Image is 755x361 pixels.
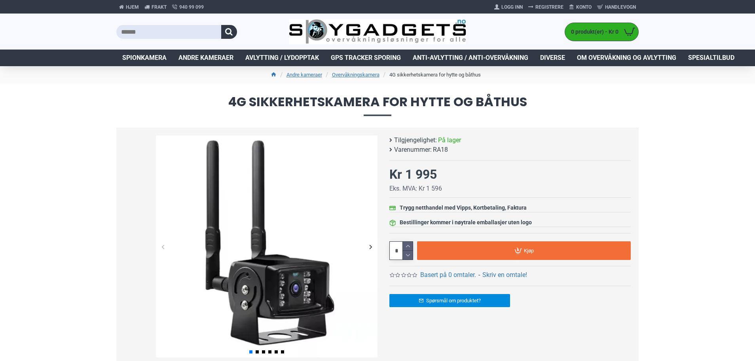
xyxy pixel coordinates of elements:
span: Andre kameraer [178,53,233,63]
span: Registrere [535,4,563,11]
span: 0 produkt(er) - Kr 0 [565,28,620,36]
span: Go to slide 1 [249,350,252,353]
span: På lager [438,136,461,145]
a: Handlevogn [594,1,639,13]
div: Next slide [364,240,377,254]
a: Overvåkningskamera [332,71,379,79]
a: Spesialtilbud [682,50,740,66]
div: Trygg netthandel med Vipps, Kortbetaling, Faktura [400,204,527,212]
a: Skriv en omtale! [482,270,527,280]
span: Frakt [152,4,167,11]
span: Go to slide 4 [268,350,271,353]
a: GPS Tracker Sporing [325,50,407,66]
span: 4G sikkerhetskamera for hytte og båthus [116,96,639,116]
div: Kr 1 995 [389,165,437,184]
span: Avlytting / Lydopptak [245,53,319,63]
b: Tilgjengelighet: [394,136,437,145]
a: Om overvåkning og avlytting [571,50,682,66]
div: Previous slide [156,240,170,254]
span: Anti-avlytting / Anti-overvåkning [413,53,528,63]
img: SpyGadgets.no [289,19,467,45]
b: - [478,271,480,279]
span: Hjem [126,4,139,11]
span: Handlevogn [605,4,636,11]
a: Diverse [534,50,571,66]
span: Logg Inn [501,4,523,11]
span: Go to slide 6 [281,350,284,353]
span: Go to slide 5 [275,350,278,353]
a: Konto [566,1,594,13]
span: Konto [576,4,592,11]
span: RA18 [433,145,448,155]
span: 940 99 099 [179,4,204,11]
a: Anti-avlytting / Anti-overvåkning [407,50,534,66]
a: Spørsmål om produktet? [389,294,510,307]
a: Logg Inn [491,1,525,13]
span: Spionkamera [122,53,167,63]
b: Varenummer: [394,145,432,155]
a: Basert på 0 omtaler. [420,270,476,280]
a: Andre kameraer [286,71,322,79]
div: Bestillinger kommer i nøytrale emballasjer uten logo [400,218,532,227]
a: Registrere [525,1,566,13]
img: 4G sikkerhetskamera for hytte og båthus - SpyGadgets.no [156,136,377,357]
a: Andre kameraer [173,50,239,66]
span: Om overvåkning og avlytting [577,53,676,63]
span: Kjøp [524,248,534,253]
a: Avlytting / Lydopptak [239,50,325,66]
span: Diverse [540,53,565,63]
span: GPS Tracker Sporing [331,53,401,63]
span: Spesialtilbud [688,53,734,63]
a: 0 produkt(er) - Kr 0 [565,23,638,41]
a: Spionkamera [116,50,173,66]
span: Go to slide 2 [256,350,259,353]
span: Go to slide 3 [262,350,265,353]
